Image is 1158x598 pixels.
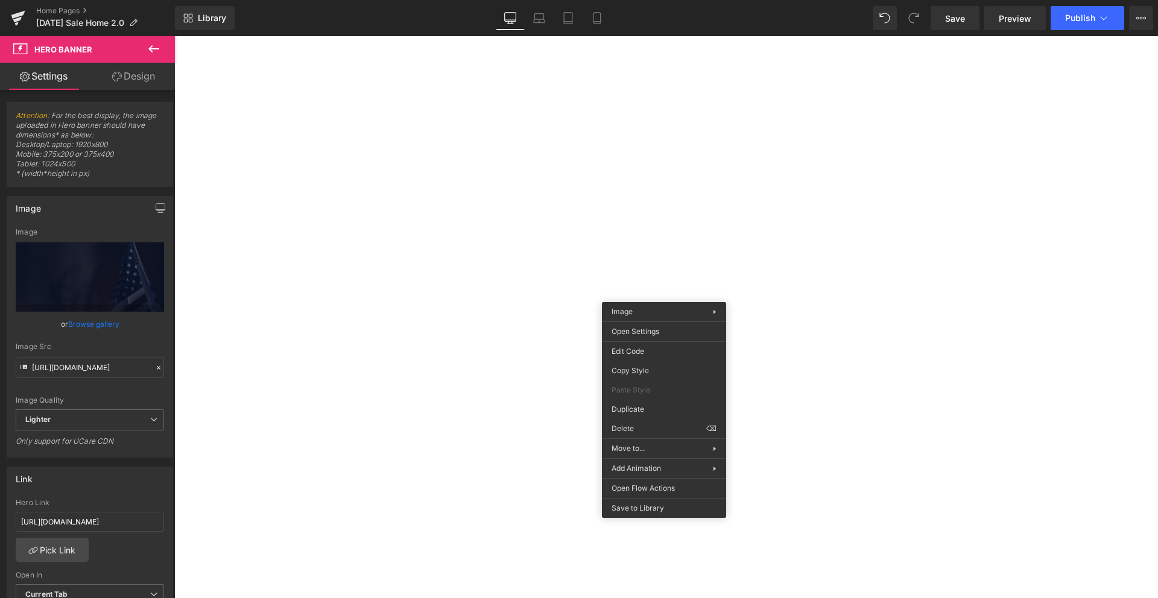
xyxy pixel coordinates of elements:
a: Mobile [583,6,612,30]
div: Open In [16,571,164,579]
a: New Library [175,6,235,30]
span: Add Animation [612,463,713,474]
span: [DATE] Sale Home 2.0 [36,18,124,28]
div: or [16,318,164,330]
span: Paste Style [612,385,717,395]
input: https://your-shop.myshopify.com [16,512,164,532]
div: Hero Link [16,499,164,507]
a: Design [90,63,177,90]
a: Preview [984,6,1046,30]
a: Browse gallery [68,313,119,335]
input: Link [16,357,164,378]
span: Library [198,13,226,24]
a: Desktop [496,6,525,30]
span: Open Flow Actions [612,483,717,494]
span: Copy Style [612,365,717,376]
div: Image Quality [16,396,164,404]
span: Move to... [612,443,713,454]
span: : For the best display, the image uploaded in Hero banner should have dimensions* as below: Deskt... [16,111,164,186]
a: Attention [16,111,48,120]
a: Pick Link [16,538,89,562]
button: Undo [873,6,897,30]
button: Redo [902,6,926,30]
div: Link [16,467,33,484]
a: Tablet [554,6,583,30]
span: Delete [612,423,706,434]
div: Image [16,197,41,213]
div: Only support for UCare CDN [16,436,164,454]
b: Lighter [25,415,51,424]
span: Hero Banner [34,45,92,54]
span: Save [945,12,965,25]
a: Laptop [525,6,554,30]
span: Duplicate [612,404,717,415]
span: Publish [1065,13,1095,23]
span: Open Settings [612,326,717,337]
span: ⌫ [706,423,717,434]
span: Save to Library [612,503,717,514]
button: More [1129,6,1153,30]
button: Publish [1051,6,1124,30]
div: Image [16,228,164,236]
span: Edit Code [612,346,717,357]
div: Image Src [16,342,164,351]
span: Preview [999,12,1031,25]
span: Image [612,307,633,316]
a: Home Pages [36,6,175,16]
